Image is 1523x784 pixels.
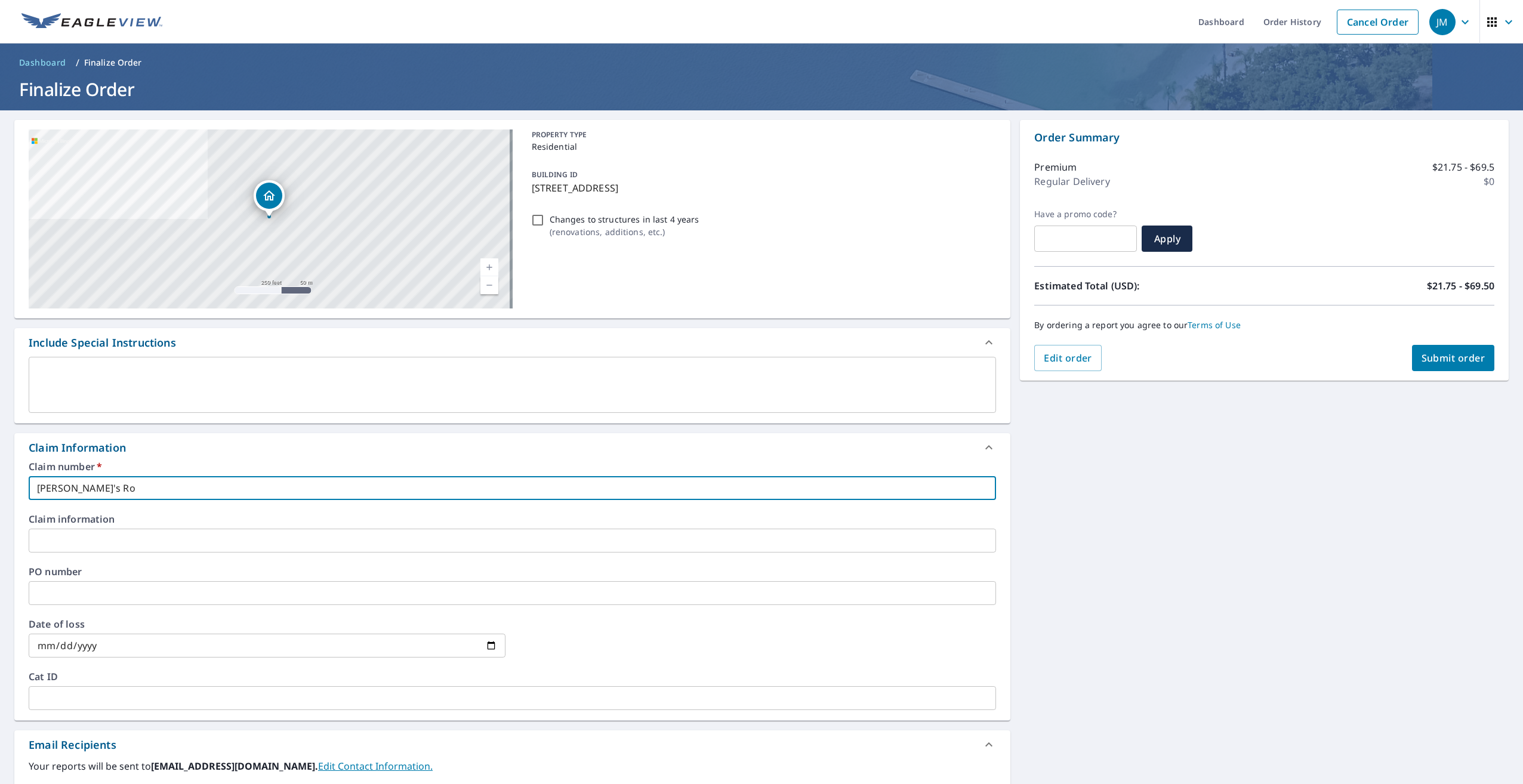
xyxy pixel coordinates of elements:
[14,77,1509,101] h1: Finalize Order
[318,760,433,773] a: EditContactInfo
[1034,160,1077,174] p: Premium
[1412,345,1495,371] button: Submit order
[1484,174,1494,189] p: $0
[84,57,142,69] p: Finalize Order
[29,737,116,753] div: Email Recipients
[532,181,992,195] p: [STREET_ADDRESS]
[14,53,1509,72] nav: breadcrumb
[29,619,505,629] label: Date of loss
[1034,209,1137,220] label: Have a promo code?
[14,53,71,72] a: Dashboard
[14,730,1010,759] div: Email Recipients
[29,440,126,456] div: Claim Information
[1044,351,1092,365] span: Edit order
[29,567,996,576] label: PO number
[1034,345,1102,371] button: Edit order
[1034,320,1494,331] p: By ordering a report you agree to our
[1429,9,1456,35] div: JM
[29,335,176,351] div: Include Special Instructions
[1432,160,1494,174] p: $21.75 - $69.5
[76,55,79,70] li: /
[1142,226,1192,252] button: Apply
[151,760,318,773] b: [EMAIL_ADDRESS][DOMAIN_NAME].
[480,258,498,276] a: Current Level 17, Zoom In
[254,180,285,217] div: Dropped pin, building 1, Residential property, 17542 Irvine Blvd Tustin, CA 92780
[1427,279,1494,293] p: $21.75 - $69.50
[532,169,578,180] p: BUILDING ID
[1188,319,1241,331] a: Terms of Use
[14,433,1010,462] div: Claim Information
[1337,10,1419,35] a: Cancel Order
[29,514,996,524] label: Claim information
[29,759,996,773] label: Your reports will be sent to
[1034,129,1494,146] p: Order Summary
[1151,232,1183,245] span: Apply
[19,57,66,69] span: Dashboard
[1034,279,1264,293] p: Estimated Total (USD):
[550,213,699,226] p: Changes to structures in last 4 years
[29,462,996,471] label: Claim number
[480,276,498,294] a: Current Level 17, Zoom Out
[550,226,699,238] p: ( renovations, additions, etc. )
[532,140,992,153] p: Residential
[1034,174,1109,189] p: Regular Delivery
[21,13,162,31] img: EV Logo
[532,129,992,140] p: PROPERTY TYPE
[14,328,1010,357] div: Include Special Instructions
[29,672,996,681] label: Cat ID
[1422,351,1485,365] span: Submit order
